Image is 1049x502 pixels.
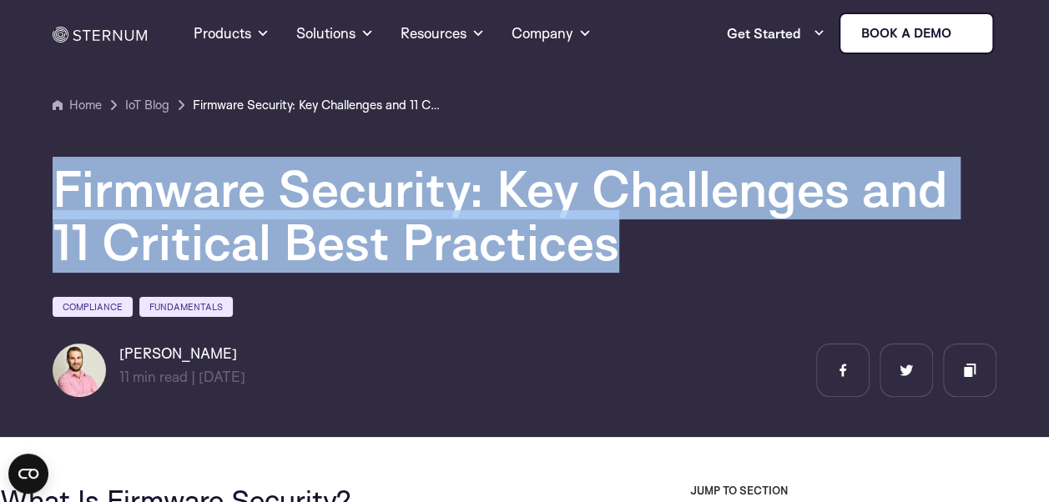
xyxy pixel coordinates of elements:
[119,368,195,385] span: min read |
[125,95,169,115] a: IoT Blog
[53,95,102,115] a: Home
[839,13,994,54] a: Book a demo
[119,368,129,385] span: 11
[53,297,133,317] a: Compliance
[690,484,1049,497] h3: JUMP TO SECTION
[199,368,245,385] span: [DATE]
[194,3,270,63] a: Products
[53,162,996,269] h1: Firmware Security: Key Challenges and 11 Critical Best Practices
[53,344,106,397] img: Lian Granot
[958,27,971,40] img: sternum iot
[401,3,485,63] a: Resources
[512,3,592,63] a: Company
[119,344,245,364] h6: [PERSON_NAME]
[139,297,233,317] a: Fundamentals
[727,17,825,50] a: Get Started
[8,454,48,494] button: Open CMP widget
[193,95,443,115] a: Firmware Security: Key Challenges and 11 Critical Best Practices
[296,3,374,63] a: Solutions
